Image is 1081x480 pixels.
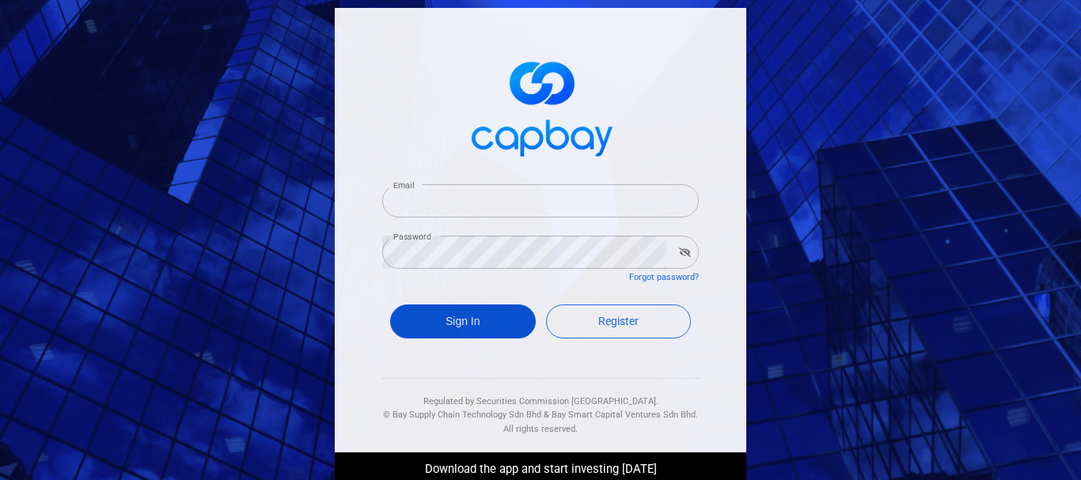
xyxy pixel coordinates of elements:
[598,315,639,327] span: Register
[552,410,698,420] span: Bay Smart Capital Ventures Sdn Bhd.
[382,379,699,437] div: Regulated by Securities Commission [GEOGRAPHIC_DATA]. & All rights reserved.
[323,452,758,479] div: Download the app and start investing [DATE]
[461,47,620,165] img: logo
[546,304,692,338] a: Register
[393,231,431,243] label: Password
[393,180,414,191] label: Email
[390,304,536,338] button: Sign In
[383,410,541,420] span: © Bay Supply Chain Technology Sdn Bhd
[629,272,699,282] a: Forgot password?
